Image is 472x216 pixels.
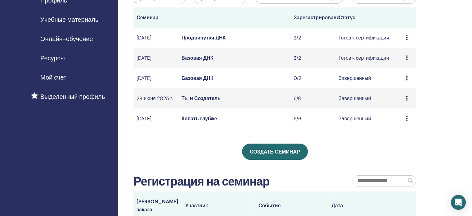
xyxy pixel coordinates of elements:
[294,75,301,81] font: 0/2
[182,95,221,102] a: Ты и Создатель
[182,115,217,122] a: Копать глубже
[40,54,65,62] font: Ресурсы
[182,75,214,81] a: Базовая ДНК
[294,95,301,102] font: 6/8
[185,202,208,209] font: Участник
[40,73,66,81] font: Мой счет
[137,14,158,21] font: Семинар
[250,149,300,155] font: Создать семинар
[40,93,105,101] font: Выделенный профиль
[294,115,301,122] font: 6/6
[137,55,151,61] font: [DATE]
[294,34,301,41] font: 2/2
[339,95,371,102] font: Завершенный
[339,34,389,41] font: Готов к сертификации
[339,55,389,61] font: Готов к сертификации
[339,115,371,122] font: Завершенный
[137,75,151,81] font: [DATE]
[133,174,269,189] font: Регистрация на семинар
[294,55,301,61] font: 2/2
[137,115,151,122] font: [DATE]
[182,34,226,41] a: Продвинутая ДНК
[182,55,214,61] a: Базовая ДНК
[294,14,339,21] font: Зарегистрировано
[339,14,355,21] font: Статус
[331,202,343,209] font: Дата
[137,198,178,213] font: [PERSON_NAME] заказа
[137,95,173,102] font: 28 июня 2025 г.
[40,35,93,43] font: Онлайн-обучение
[339,75,371,81] font: Завершенный
[258,202,281,209] font: Событие
[137,34,151,41] font: [DATE]
[451,195,466,210] div: Открытый Интерком Мессенджер
[40,16,100,24] font: Учебные материалы
[242,144,308,160] a: Создать семинар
